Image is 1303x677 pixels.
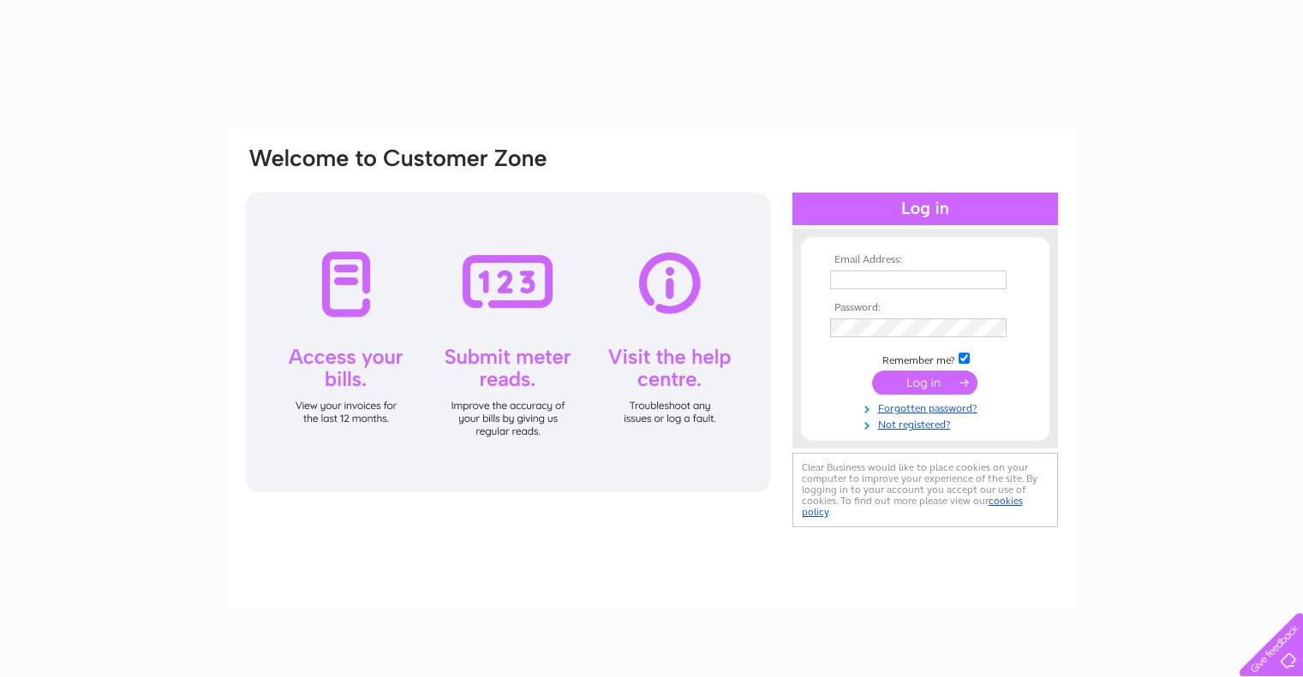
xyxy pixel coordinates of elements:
input: Submit [872,371,977,395]
td: Remember me? [826,350,1025,367]
a: Not registered? [830,415,1025,431]
a: cookies policy [802,495,1023,518]
th: Email Address: [826,254,1025,266]
a: Forgotten password? [830,399,1025,415]
div: Clear Business would like to place cookies on your computer to improve your experience of the sit... [792,453,1058,527]
th: Password: [826,302,1025,314]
